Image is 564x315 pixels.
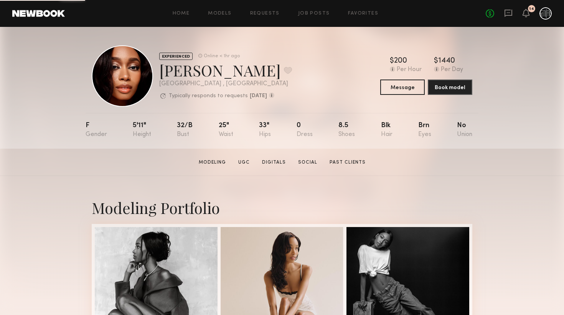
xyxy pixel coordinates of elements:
div: 5'11" [133,122,151,138]
b: [DATE] [250,93,267,99]
div: EXPERIENCED [159,53,193,60]
a: Models [208,11,231,16]
div: Blk [381,122,392,138]
div: [GEOGRAPHIC_DATA] , [GEOGRAPHIC_DATA] [159,81,292,87]
div: 14 [529,7,534,11]
a: UGC [235,159,253,166]
a: Requests [250,11,280,16]
a: Job Posts [298,11,330,16]
a: Home [173,11,190,16]
div: 1440 [438,57,455,65]
div: Per Day [441,66,463,73]
p: Typically responds to requests [169,93,248,99]
div: 0 [297,122,313,138]
div: 200 [394,57,407,65]
button: Book model [428,80,472,95]
a: Social [295,159,320,166]
div: $ [390,57,394,65]
div: 33" [259,122,271,138]
div: 25" [219,122,233,138]
button: Message [380,80,425,95]
div: Modeling Portfolio [92,197,472,218]
a: Modeling [196,159,229,166]
div: Per Hour [397,66,422,73]
div: No [457,122,472,138]
div: 32/b [177,122,193,138]
a: Past Clients [327,159,369,166]
div: 8.5 [338,122,355,138]
div: Online < 1hr ago [204,54,240,59]
div: F [86,122,107,138]
div: $ [434,57,438,65]
div: [PERSON_NAME] [159,60,292,80]
a: Digitals [259,159,289,166]
a: Favorites [348,11,378,16]
div: Brn [418,122,431,138]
